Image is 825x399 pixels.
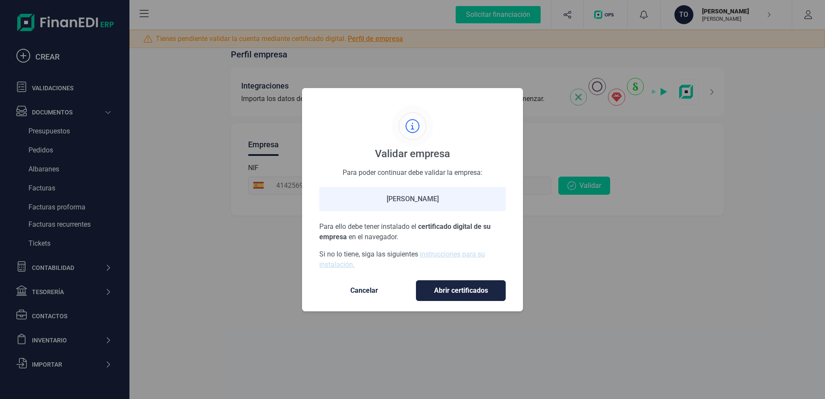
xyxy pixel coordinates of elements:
span: certificado digital de su empresa [319,222,491,241]
span: Cancelar [328,285,400,296]
p: Para ello debe tener instalado el en el navegador. [319,222,506,242]
p: Si no lo tiene, siga las siguientes [319,249,506,270]
span: Abrir certificados [425,285,497,296]
div: [PERSON_NAME] [319,187,506,211]
button: Cancelar [319,280,409,301]
button: Abrir certificados [416,280,506,301]
div: Para poder continuar debe validar la empresa: [319,168,506,177]
a: instrucciones para su instalación. [319,250,485,269]
div: Validar empresa [375,147,450,161]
